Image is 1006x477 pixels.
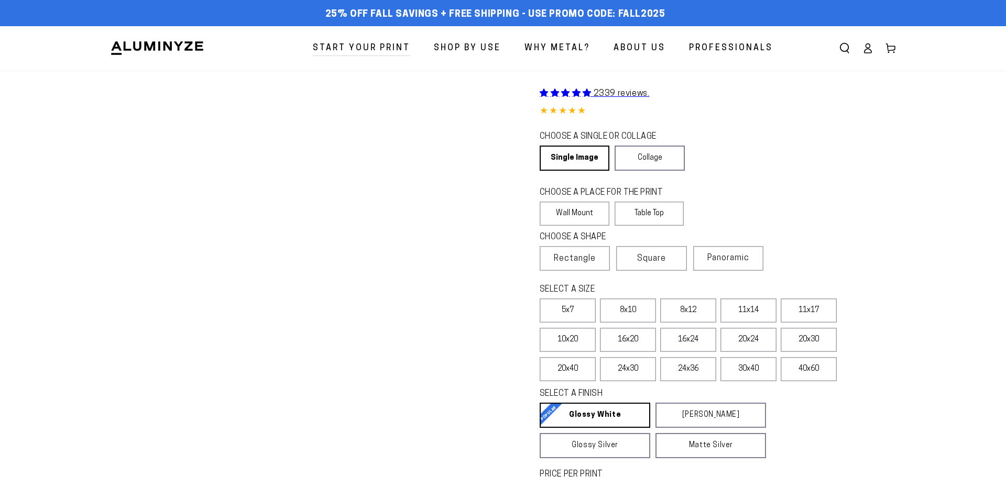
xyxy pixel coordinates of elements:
[660,298,716,323] label: 8x12
[600,298,656,323] label: 8x10
[540,104,896,119] div: 4.84 out of 5.0 stars
[655,403,766,428] a: [PERSON_NAME]
[325,9,665,20] span: 25% off FALL Savings + Free Shipping - Use Promo Code: FALL2025
[305,35,418,62] a: Start Your Print
[524,41,590,56] span: Why Metal?
[540,433,650,458] a: Glossy Silver
[540,403,650,428] a: Glossy White
[540,357,596,381] label: 20x40
[606,35,673,62] a: About Us
[554,252,596,265] span: Rectangle
[655,433,766,458] a: Matte Silver
[615,146,684,171] a: Collage
[720,328,777,352] label: 20x24
[540,202,609,226] label: Wall Mount
[540,231,676,243] legend: CHOOSE A SHAPE
[781,298,837,323] label: 11x17
[781,328,837,352] label: 20x30
[426,35,509,62] a: Shop By Use
[540,131,675,143] legend: CHOOSE A SINGLE OR COLLAGE
[434,41,501,56] span: Shop By Use
[614,41,665,56] span: About Us
[594,90,650,98] span: 2339 reviews.
[720,298,777,323] label: 11x14
[615,202,684,226] label: Table Top
[720,357,777,381] label: 30x40
[600,357,656,381] label: 24x30
[637,252,666,265] span: Square
[660,328,716,352] label: 16x24
[781,357,837,381] label: 40x60
[600,328,656,352] label: 16x20
[313,41,410,56] span: Start Your Print
[833,37,856,60] summary: Search our site
[540,90,649,98] a: 2339 reviews.
[660,357,716,381] label: 24x36
[540,388,741,400] legend: SELECT A FINISH
[540,284,749,296] legend: SELECT A SIZE
[540,146,609,171] a: Single Image
[689,41,773,56] span: Professionals
[540,328,596,352] label: 10x20
[681,35,781,62] a: Professionals
[707,254,749,262] span: Panoramic
[540,298,596,323] label: 5x7
[110,40,204,56] img: Aluminyze
[540,187,674,199] legend: CHOOSE A PLACE FOR THE PRINT
[517,35,598,62] a: Why Metal?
